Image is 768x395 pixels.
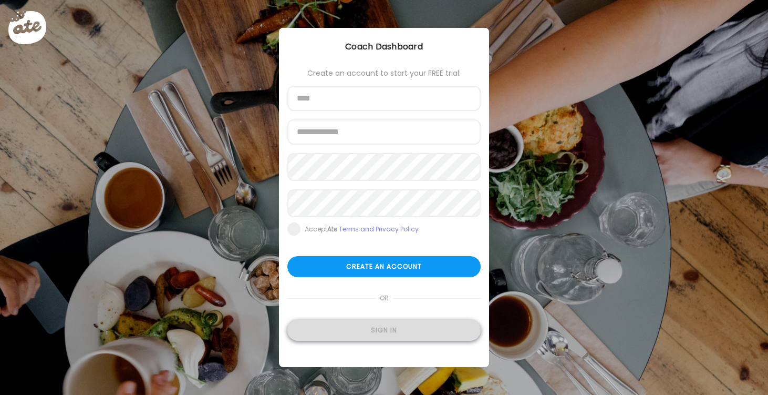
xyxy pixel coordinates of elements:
[287,256,481,277] div: Create an account
[287,320,481,341] div: Sign in
[305,225,419,234] div: Accept
[327,225,337,234] b: Ate
[287,69,481,77] div: Create an account to start your FREE trial:
[279,40,489,53] div: Coach Dashboard
[376,288,393,309] span: or
[339,225,419,234] a: Terms and Privacy Policy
